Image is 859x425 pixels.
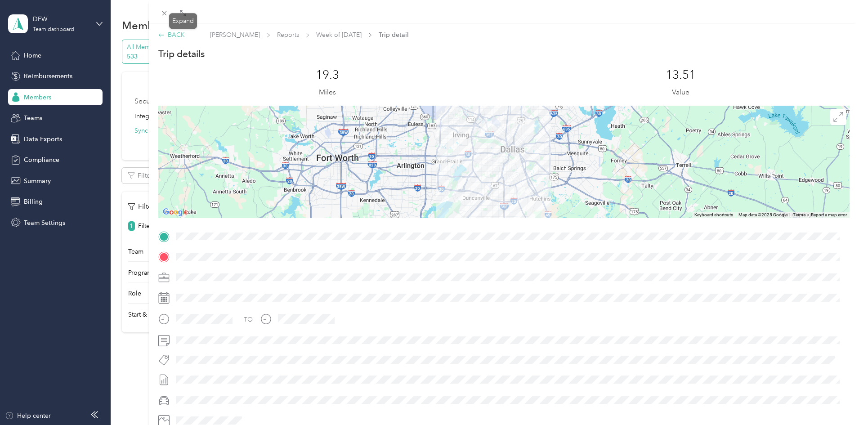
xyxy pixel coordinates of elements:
[161,206,190,218] img: Google
[793,212,805,217] a: Terms (opens in new tab)
[811,212,847,217] a: Report a map error
[210,30,260,40] span: [PERSON_NAME]
[316,30,362,40] span: Week of [DATE]
[158,30,185,40] div: BACK
[694,212,733,218] button: Keyboard shortcuts
[244,315,253,324] div: TO
[277,30,299,40] span: Reports
[316,68,339,82] p: 19.3
[161,206,190,218] a: Open this area in Google Maps (opens a new window)
[379,30,409,40] span: Trip detail
[738,212,787,217] span: Map data ©2025 Google
[169,13,197,29] div: Expand
[158,48,205,60] p: Trip details
[319,87,336,98] p: Miles
[672,87,689,98] p: Value
[666,68,696,82] p: 13.51
[809,375,859,425] iframe: Everlance-gr Chat Button Frame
